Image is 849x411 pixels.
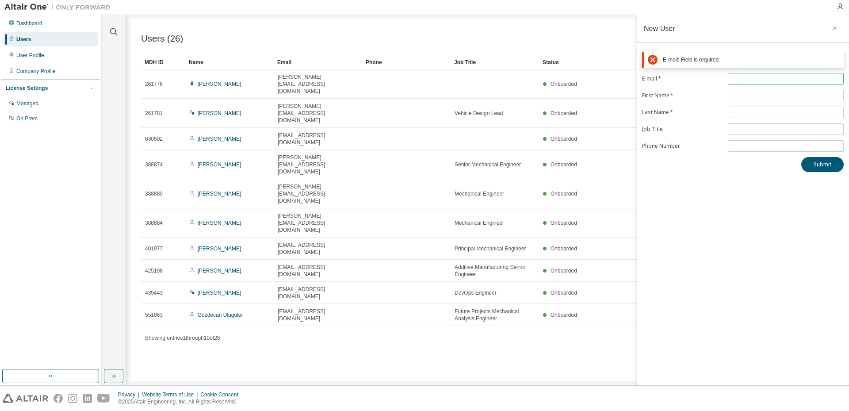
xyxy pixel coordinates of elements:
[551,191,577,197] span: Onboarded
[551,290,577,296] span: Onboarded
[278,132,358,146] span: [EMAIL_ADDRESS][DOMAIN_NAME]
[455,219,504,227] span: Mechanical Engineer
[455,289,497,296] span: DevOps Engineer
[145,55,182,69] div: MDH ID
[198,246,241,252] a: [PERSON_NAME]
[198,312,243,318] a: Gözdecan Uluguler
[118,398,244,406] p: © 2025 Altair Engineering, Inc. All Rights Reserved.
[551,220,577,226] span: Onboarded
[16,115,38,122] div: On Prem
[277,55,359,69] div: Email
[68,394,77,403] img: instagram.svg
[278,286,358,300] span: [EMAIL_ADDRESS][DOMAIN_NAME]
[4,3,115,12] img: Altair One
[198,290,241,296] a: [PERSON_NAME]
[278,103,358,124] span: [PERSON_NAME][EMAIL_ADDRESS][DOMAIN_NAME]
[455,190,504,197] span: Mechanical Engineer
[16,20,42,27] div: Dashboard
[551,268,577,274] span: Onboarded
[366,55,447,69] div: Phone
[16,52,44,59] div: User Profile
[145,81,163,88] span: 261776
[189,55,270,69] div: Name
[198,220,241,226] a: [PERSON_NAME]
[455,264,535,278] span: Additive Manufacturing Senior Engineer
[642,109,723,116] label: Last Name
[455,110,503,117] span: Vehicle Design Lead
[801,157,844,172] button: Submit
[16,68,56,75] div: Company Profile
[145,135,163,142] span: 630502
[663,57,840,63] div: E-mail: Field is required
[145,335,220,341] span: Showing entries 1 through 10 of 26
[16,36,31,43] div: Users
[54,394,63,403] img: facebook.svg
[455,161,521,168] span: Senior Mechanical Engineer
[145,311,163,319] span: 551063
[83,394,92,403] img: linkedin.svg
[642,92,723,99] label: First Name
[455,245,526,252] span: Principal Mechanical Engineer
[145,267,163,274] span: 425198
[551,110,577,116] span: Onboarded
[551,246,577,252] span: Onboarded
[97,394,110,403] img: youtube.svg
[454,55,535,69] div: Job Title
[551,161,577,168] span: Onboarded
[642,75,723,82] label: E-mail
[278,154,358,175] span: [PERSON_NAME][EMAIL_ADDRESS][DOMAIN_NAME]
[278,242,358,256] span: [EMAIL_ADDRESS][DOMAIN_NAME]
[142,391,200,398] div: Website Terms of Use
[145,190,163,197] span: 388880
[145,219,163,227] span: 388884
[278,308,358,322] span: [EMAIL_ADDRESS][DOMAIN_NAME]
[278,264,358,278] span: [EMAIL_ADDRESS][DOMAIN_NAME]
[145,245,163,252] span: 401977
[642,142,723,150] label: Phone Number
[6,85,48,92] div: License Settings
[551,312,577,318] span: Onboarded
[198,268,241,274] a: [PERSON_NAME]
[200,391,243,398] div: Cookie Consent
[145,289,163,296] span: 439443
[278,212,358,234] span: [PERSON_NAME][EMAIL_ADDRESS][DOMAIN_NAME]
[118,391,142,398] div: Privacy
[145,161,163,168] span: 388874
[551,81,577,87] span: Onboarded
[642,126,723,133] label: Job Title
[543,55,788,69] div: Status
[644,25,675,32] div: New User
[16,100,38,107] div: Managed
[278,183,358,204] span: [PERSON_NAME][EMAIL_ADDRESS][DOMAIN_NAME]
[455,308,535,322] span: Future Projects Mechanical Analysis Engineer
[198,110,241,116] a: [PERSON_NAME]
[198,191,241,197] a: [PERSON_NAME]
[198,136,241,142] a: [PERSON_NAME]
[141,34,183,44] span: Users (26)
[3,394,48,403] img: altair_logo.svg
[198,81,241,87] a: [PERSON_NAME]
[145,110,163,117] span: 261781
[278,73,358,95] span: [PERSON_NAME][EMAIL_ADDRESS][DOMAIN_NAME]
[198,161,241,168] a: [PERSON_NAME]
[551,136,577,142] span: Onboarded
